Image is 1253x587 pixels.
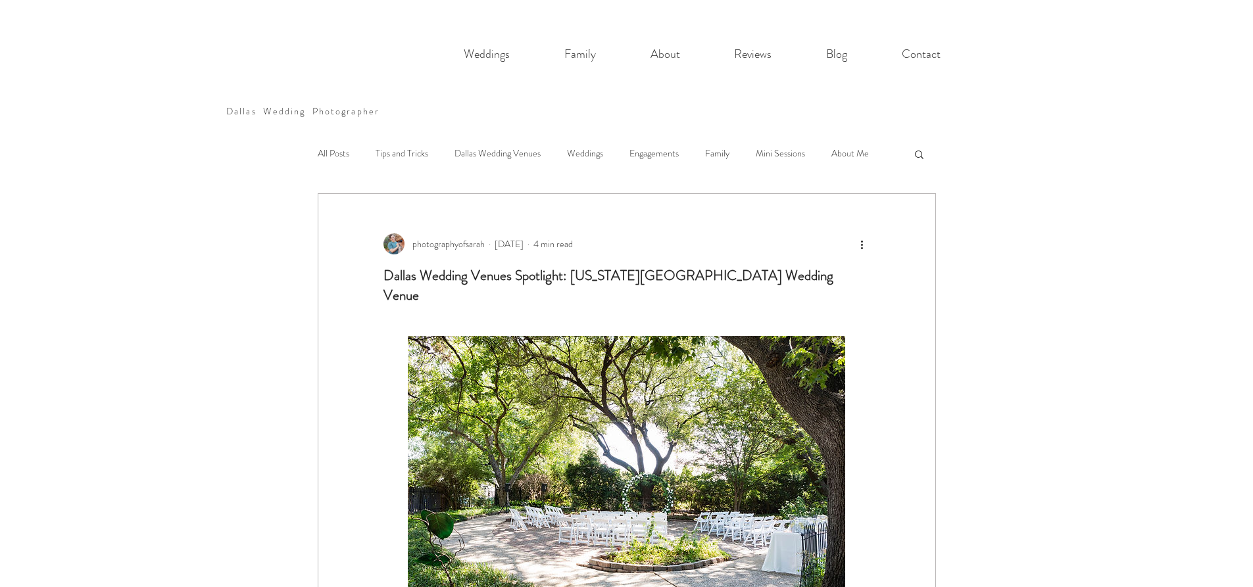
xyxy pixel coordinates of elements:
[558,41,602,68] p: Family
[895,41,947,68] p: Contact
[537,41,624,68] a: Family
[376,147,428,160] a: Tips and Tricks
[727,41,778,68] p: Reviews
[831,147,869,160] a: About Me
[799,41,875,68] a: Blog
[705,147,729,160] a: Family
[455,147,541,160] a: Dallas Wedding Venues
[437,41,968,68] nav: Site
[495,237,524,250] span: Mar 22, 2023
[316,128,900,180] nav: Blog
[624,41,707,68] a: About
[820,41,854,68] p: Blog
[383,266,870,305] h1: Dallas Wedding Venues Spotlight: [US_STATE][GEOGRAPHIC_DATA] Wedding Venue
[644,41,687,68] p: About
[875,41,968,68] a: Contact
[854,236,870,252] button: More actions
[226,105,380,118] a: Dallas Wedding Photographer
[318,147,349,160] a: All Posts
[533,237,573,250] span: 4 min read
[913,149,925,159] div: Search
[567,147,603,160] a: Weddings
[756,147,805,160] a: Mini Sessions
[707,41,799,68] a: Reviews
[629,147,679,160] a: Engagements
